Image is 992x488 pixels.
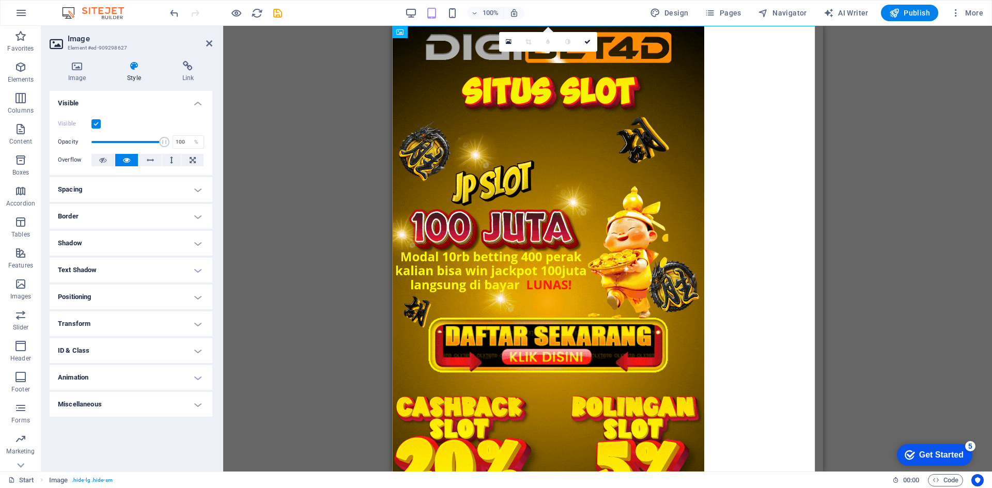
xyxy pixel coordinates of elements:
p: Boxes [12,168,29,177]
div: Design (Ctrl+Alt+Y) [646,5,693,21]
span: Click to select. Double-click to edit [49,474,68,486]
a: Click to cancel selection. Double-click to open Pages [8,474,34,486]
h2: Image [68,34,212,43]
div: 5 [74,2,84,12]
span: Design [650,8,689,18]
i: Reload page [251,7,263,19]
h4: Style [109,61,163,83]
label: Overflow [58,154,91,166]
h4: Border [50,204,212,229]
span: Publish [889,8,930,18]
p: Header [10,354,31,363]
h4: Text Shadow [50,258,212,282]
span: Code [933,474,958,486]
button: Navigator [754,5,811,21]
p: Marketing [6,447,35,455]
p: Accordion [6,199,35,208]
span: Navigator [758,8,807,18]
button: Code [928,474,963,486]
label: Visible [58,118,91,130]
h4: ID & Class [50,338,212,363]
a: Crop mode [519,32,538,52]
h4: Visible [50,91,212,109]
p: Slider [13,323,29,332]
h4: Miscellaneous [50,392,212,417]
a: Confirm ( Ctrl ⏎ ) [578,32,597,52]
button: AI Writer [819,5,873,21]
p: Content [9,137,32,146]
div: Get Started [28,11,72,21]
span: Pages [705,8,741,18]
div: Get Started 5 items remaining, 0% complete [6,5,81,27]
h6: 100% [483,7,499,19]
p: Columns [8,106,34,115]
button: save [271,7,284,19]
p: Images [10,292,32,301]
label: Opacity [58,139,91,145]
h4: Transform [50,311,212,336]
h3: Element #ed-909298627 [68,43,192,53]
img: Editor Logo [59,7,137,19]
button: Pages [701,5,745,21]
p: Favorites [7,44,34,53]
i: Undo: Define viewports on which this element should be visible. (Ctrl+Z) [168,7,180,19]
h4: Image [50,61,109,83]
p: Tables [11,230,30,239]
h4: Shadow [50,231,212,256]
span: 00 00 [903,474,919,486]
i: On resize automatically adjust zoom level to fit chosen device. [509,8,519,18]
h4: Spacing [50,177,212,202]
button: Publish [881,5,938,21]
h6: Session time [892,474,920,486]
h4: Positioning [50,285,212,309]
a: Greyscale [558,32,578,52]
button: 100% [467,7,504,19]
button: Design [646,5,693,21]
button: Usercentrics [971,474,984,486]
button: Click here to leave preview mode and continue editing [230,7,242,19]
nav: breadcrumb [49,474,113,486]
a: Select files from the file manager, stock photos, or upload file(s) [499,32,519,52]
button: undo [168,7,180,19]
i: Save (Ctrl+S) [272,7,284,19]
span: AI Writer [824,8,869,18]
p: Features [8,261,33,270]
p: Forms [11,416,30,424]
div: % [189,136,204,148]
button: reload [251,7,263,19]
h4: Link [164,61,212,83]
button: More [947,5,987,21]
p: Elements [8,75,34,84]
p: Footer [11,385,30,393]
span: . hide-lg .hide-sm [72,474,113,486]
a: Blur [538,32,558,52]
h4: Animation [50,365,212,390]
span: : [910,476,912,484]
span: More [951,8,983,18]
